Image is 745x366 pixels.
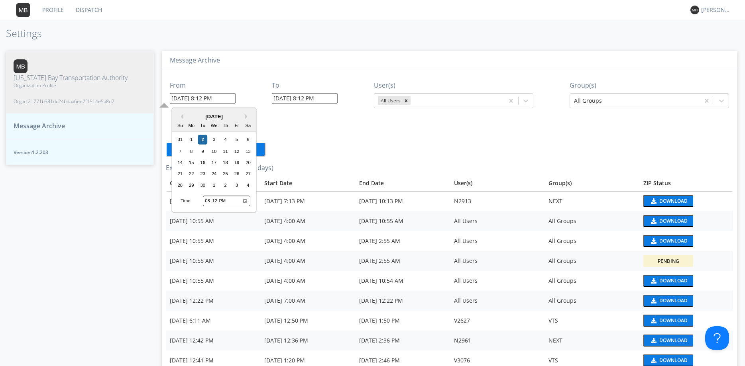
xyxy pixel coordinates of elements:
[650,318,657,323] img: download media button
[175,134,254,191] div: month 2025-09
[454,237,541,245] div: All Users
[6,139,154,165] button: Version:1.2.203
[166,175,261,191] th: Toggle SortBy
[14,59,28,73] img: 373638.png
[264,317,351,325] div: [DATE] 12:50 PM
[232,180,242,190] div: Choose Friday, October 3rd, 2025
[221,169,230,179] div: Choose Thursday, September 25th, 2025
[454,337,541,344] div: N2961
[659,219,688,223] div: Download
[650,358,657,363] img: download media button
[209,135,219,145] div: Choose Wednesday, September 3rd, 2025
[659,278,688,283] div: Download
[701,6,731,14] div: [PERSON_NAME]
[221,180,230,190] div: Choose Thursday, October 2nd, 2025
[181,198,192,204] div: Time:
[659,298,688,303] div: Download
[187,121,196,131] div: Mo
[170,297,257,305] div: [DATE] 12:22 PM
[170,317,257,325] div: [DATE] 6:11 AM
[643,315,729,327] a: download media buttonDownload
[187,158,196,167] div: Choose Monday, September 15th, 2025
[170,337,257,344] div: [DATE] 12:42 PM
[14,121,65,131] span: Message Archive
[232,158,242,167] div: Choose Friday, September 19th, 2025
[232,169,242,179] div: Choose Friday, September 26th, 2025
[374,82,533,89] h3: User(s)
[359,337,446,344] div: [DATE] 2:36 PM
[166,142,265,157] button: Create Zip
[16,3,30,17] img: 373638.png
[178,114,183,119] button: Previous Month
[166,164,733,172] h3: Export History (expires after 2 days)
[209,180,219,190] div: Choose Wednesday, October 1st, 2025
[548,197,635,205] div: NEXT
[548,277,635,285] div: All Groups
[209,147,219,156] div: Choose Wednesday, September 10th, 2025
[643,195,693,207] button: Download
[650,298,657,303] img: download media button
[359,317,446,325] div: [DATE] 1:50 PM
[175,135,185,145] div: Choose Sunday, August 31st, 2025
[454,317,541,325] div: V2627
[14,98,128,105] span: Org id: 21771b381dc24bdaa6ee7f1514e5a8d7
[643,275,693,287] button: Download
[172,113,256,120] div: [DATE]
[359,197,446,205] div: [DATE] 10:13 PM
[14,82,128,89] span: Organization Profile
[175,158,185,167] div: Choose Sunday, September 14th, 2025
[643,295,729,307] a: download media buttonDownload
[244,135,253,145] div: Choose Saturday, September 6th, 2025
[170,257,257,265] div: [DATE] 10:55 AM
[221,135,230,145] div: Choose Thursday, September 4th, 2025
[548,356,635,364] div: VTS
[187,169,196,179] div: Choose Monday, September 22nd, 2025
[454,356,541,364] div: V3076
[548,297,635,305] div: All Groups
[643,295,693,307] button: Download
[198,169,208,179] div: Choose Tuesday, September 23rd, 2025
[175,121,185,131] div: Su
[643,215,729,227] a: download media buttonDownload
[359,217,446,225] div: [DATE] 10:55 AM
[378,96,402,105] div: All Users
[548,257,635,265] div: All Groups
[454,257,541,265] div: All Users
[650,238,657,244] img: download media button
[544,175,639,191] th: Group(s)
[359,277,446,285] div: [DATE] 10:54 AM
[643,235,729,247] a: download media buttonDownload
[198,158,208,167] div: Choose Tuesday, September 16th, 2025
[643,335,729,346] a: download media buttonDownload
[14,73,128,82] span: [US_STATE] Bay Transportation Authority
[187,147,196,156] div: Choose Monday, September 8th, 2025
[264,337,351,344] div: [DATE] 12:36 PM
[264,297,351,305] div: [DATE] 7:00 AM
[170,356,257,364] div: [DATE] 12:41 PM
[650,198,657,204] img: download media button
[359,257,446,265] div: [DATE] 2:55 AM
[260,175,355,191] th: Toggle SortBy
[454,297,541,305] div: All Users
[6,113,154,139] button: Message Archive
[187,180,196,190] div: Choose Monday, September 29th, 2025
[264,356,351,364] div: [DATE] 1:20 PM
[232,147,242,156] div: Choose Friday, September 12th, 2025
[14,149,146,156] span: Version: 1.2.203
[659,199,688,204] div: Download
[650,218,657,224] img: download media button
[170,82,236,89] h3: From
[639,175,733,191] th: Toggle SortBy
[272,82,338,89] h3: To
[232,135,242,145] div: Choose Friday, September 5th, 2025
[650,278,657,284] img: download media button
[659,358,688,363] div: Download
[187,135,196,145] div: Choose Monday, September 1st, 2025
[209,169,219,179] div: Choose Wednesday, September 24th, 2025
[221,147,230,156] div: Choose Thursday, September 11th, 2025
[548,337,635,344] div: NEXT
[264,217,351,225] div: [DATE] 4:00 AM
[355,175,450,191] th: Toggle SortBy
[548,217,635,225] div: All Groups
[548,317,635,325] div: VTS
